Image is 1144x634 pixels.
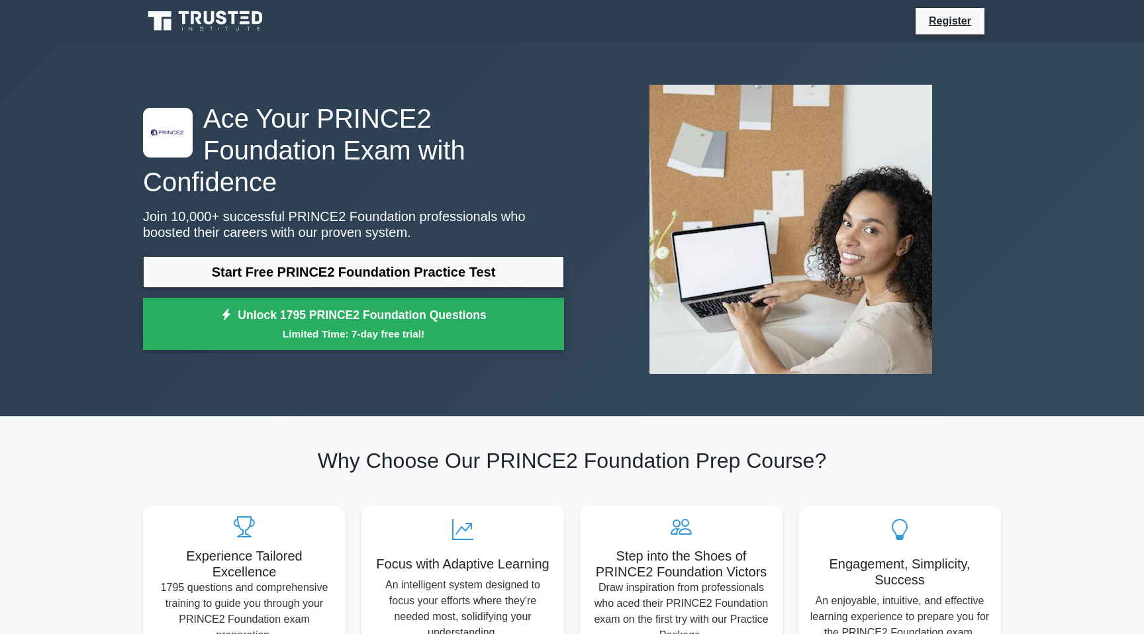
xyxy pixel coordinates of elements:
a: Start Free PRINCE2 Foundation Practice Test [143,256,564,288]
small: Limited Time: 7-day free trial! [160,326,548,341]
a: Unlock 1795 PRINCE2 Foundation QuestionsLimited Time: 7-day free trial! [143,298,564,351]
p: Join 10,000+ successful PRINCE2 Foundation professionals who boosted their careers with our prove... [143,208,564,240]
h2: Why Choose Our PRINCE2 Foundation Prep Course? [143,448,1001,473]
h5: Focus with Adaptive Learning [372,556,553,572]
h1: Ace Your PRINCE2 Foundation Exam with Confidence [143,103,564,198]
h5: Engagement, Simplicity, Success [809,556,990,588]
a: Register [921,13,979,29]
h5: Step into the Shoes of PRINCE2 Foundation Victors [591,548,772,580]
h5: Experience Tailored Excellence [154,548,335,580]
